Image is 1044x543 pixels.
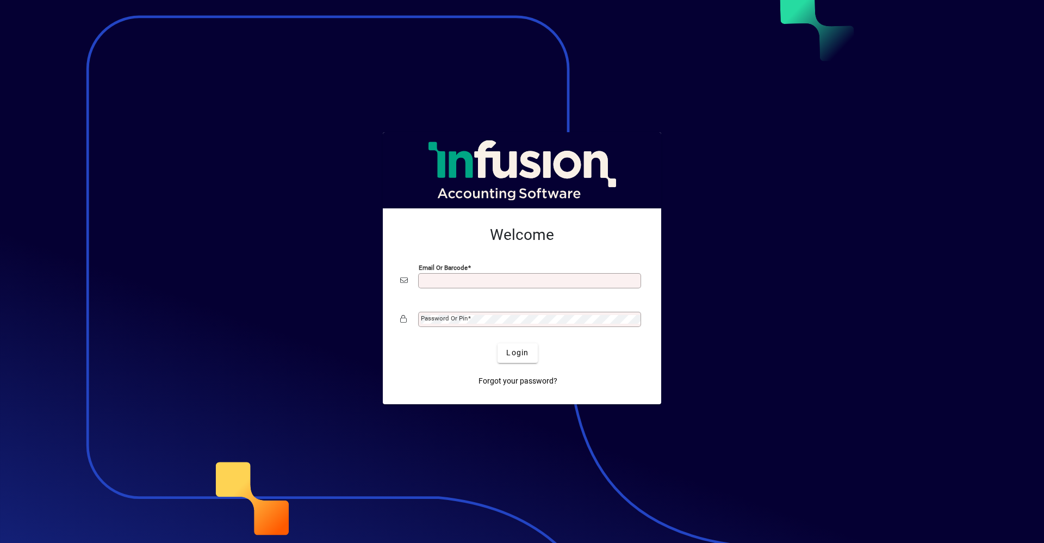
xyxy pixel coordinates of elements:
[419,263,468,271] mat-label: Email or Barcode
[474,372,562,391] a: Forgot your password?
[400,226,644,244] h2: Welcome
[498,343,537,363] button: Login
[478,375,557,387] span: Forgot your password?
[506,347,529,359] span: Login
[421,314,468,322] mat-label: Password or Pin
